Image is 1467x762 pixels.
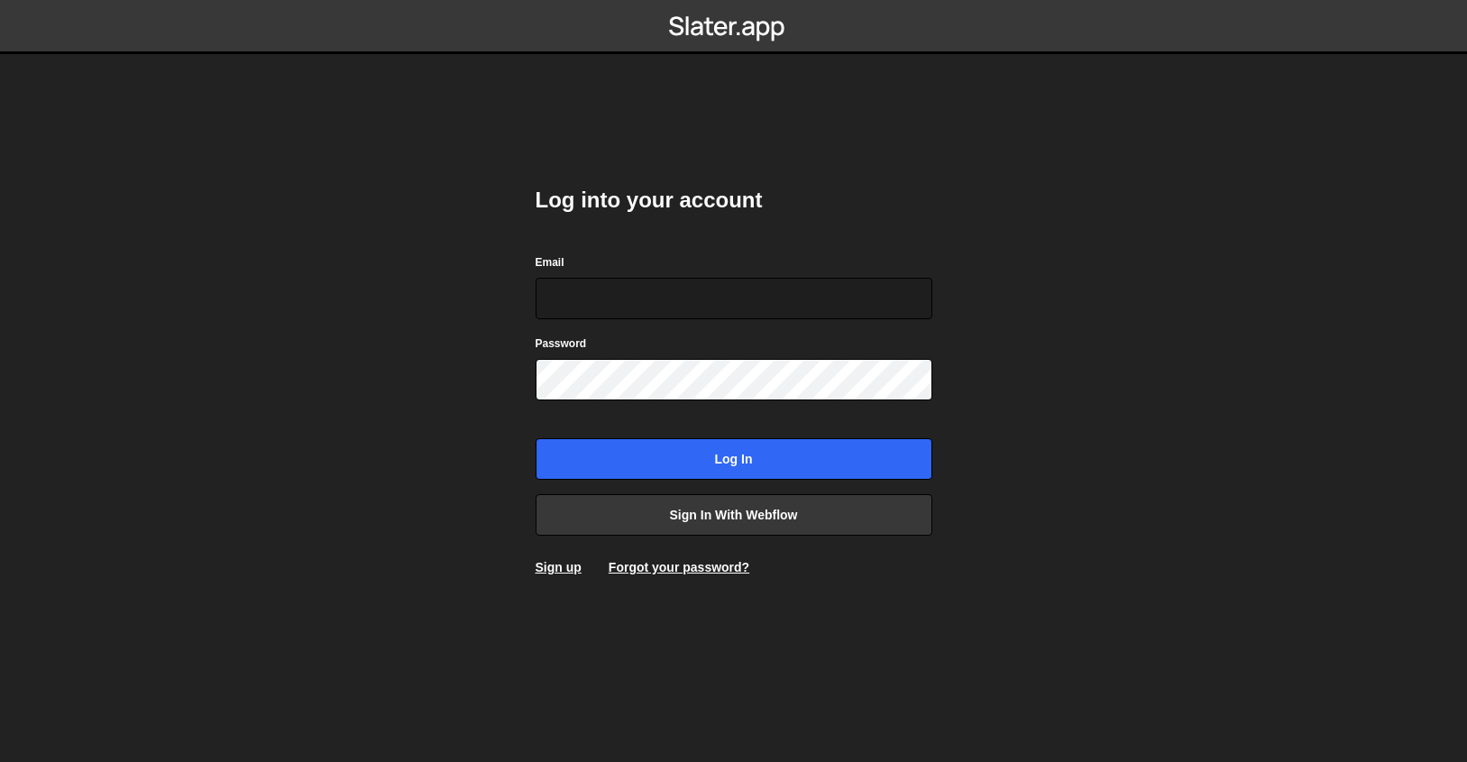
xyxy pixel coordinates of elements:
[536,253,564,271] label: Email
[536,494,932,536] a: Sign in with Webflow
[609,560,749,574] a: Forgot your password?
[536,438,932,480] input: Log in
[536,560,582,574] a: Sign up
[536,335,587,353] label: Password
[536,186,932,215] h2: Log into your account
